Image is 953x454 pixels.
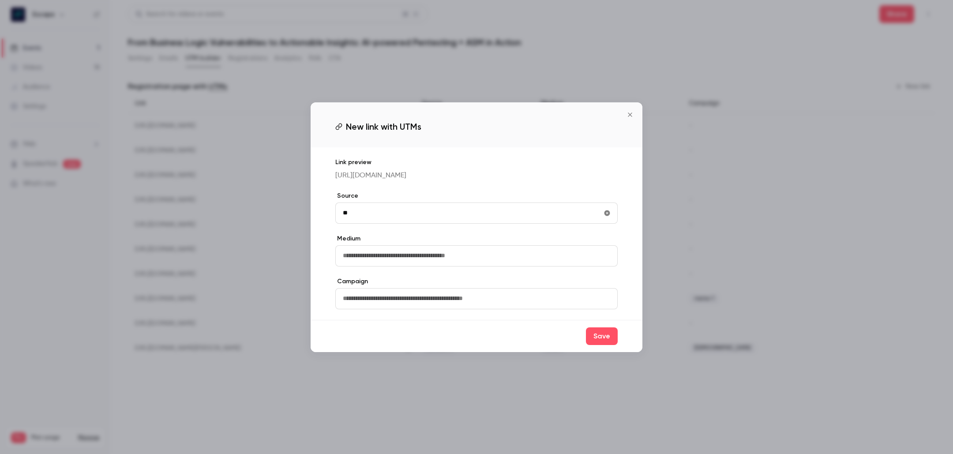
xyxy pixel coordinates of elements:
span: New link with UTMs [346,120,421,133]
p: Link preview [335,158,618,167]
button: Close [621,106,639,124]
button: utmSource [600,206,614,220]
label: Campaign [335,277,618,286]
label: Source [335,191,618,200]
p: [URL][DOMAIN_NAME] [335,170,618,181]
button: Save [586,327,618,345]
label: Medium [335,234,618,243]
